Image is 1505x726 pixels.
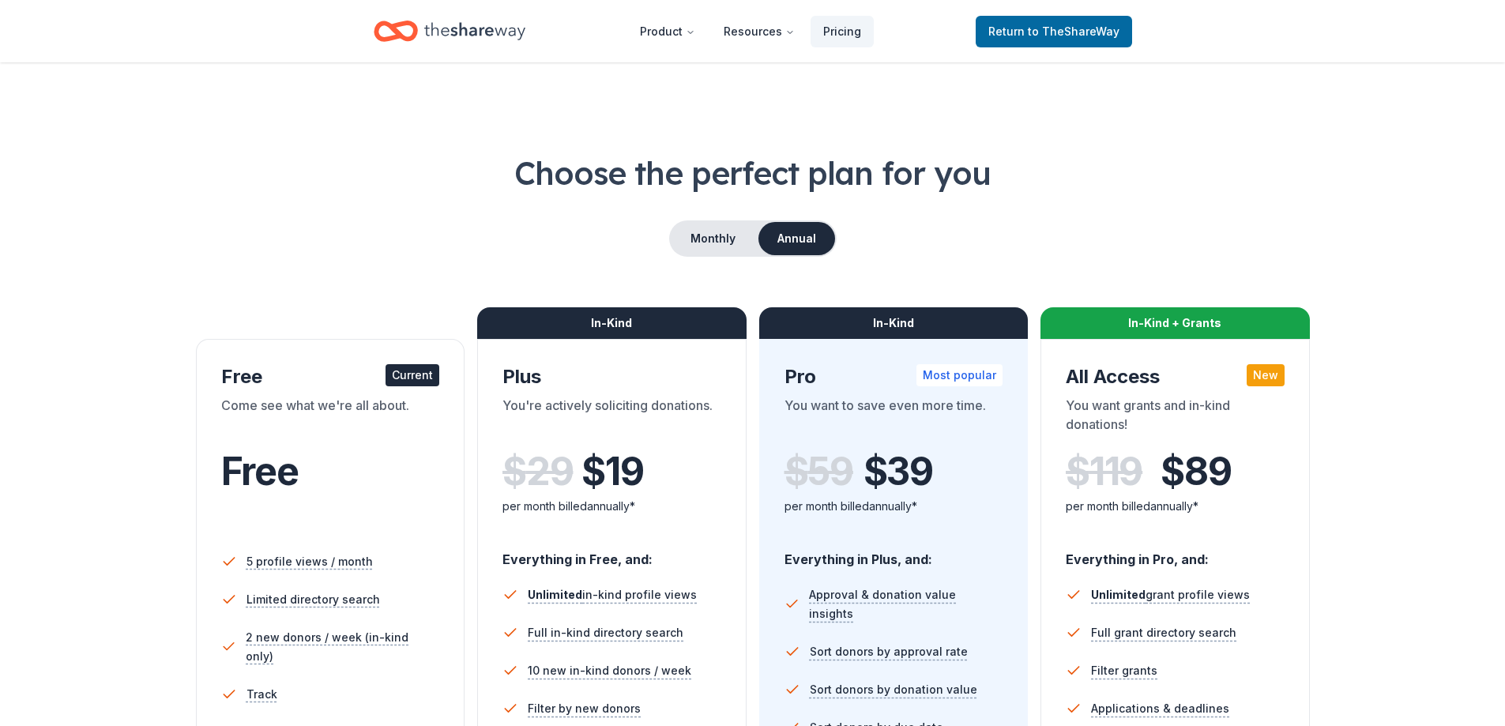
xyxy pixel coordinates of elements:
[63,151,1442,195] h1: Choose the perfect plan for you
[671,222,755,255] button: Monthly
[976,16,1132,47] a: Returnto TheShareWay
[809,585,1003,623] span: Approval & donation value insights
[811,16,874,47] a: Pricing
[502,497,721,516] div: per month billed annually*
[1028,24,1119,38] span: to TheShareWay
[1091,588,1146,601] span: Unlimited
[627,16,708,47] button: Product
[1066,396,1285,440] div: You want grants and in-kind donations!
[477,307,747,339] div: In-Kind
[502,364,721,389] div: Plus
[1066,364,1285,389] div: All Access
[759,307,1029,339] div: In-Kind
[1091,623,1236,642] span: Full grant directory search
[1040,307,1310,339] div: In-Kind + Grants
[784,396,1003,440] div: You want to save even more time.
[246,552,373,571] span: 5 profile views / month
[1066,497,1285,516] div: per month billed annually*
[627,13,874,50] nav: Main
[528,588,582,601] span: Unlimited
[246,628,439,666] span: 2 new donors / week (in-kind only)
[1161,450,1231,494] span: $ 89
[246,590,380,609] span: Limited directory search
[221,448,299,495] span: Free
[810,642,968,661] span: Sort donors by approval rate
[784,497,1003,516] div: per month billed annually*
[528,588,697,601] span: in-kind profile views
[1091,661,1157,680] span: Filter grants
[502,536,721,570] div: Everything in Free, and:
[502,396,721,440] div: You're actively soliciting donations.
[386,364,439,386] div: Current
[863,450,933,494] span: $ 39
[988,22,1119,41] span: Return
[916,364,1003,386] div: Most popular
[221,364,440,389] div: Free
[528,699,641,718] span: Filter by new donors
[374,13,525,50] a: Home
[1091,699,1229,718] span: Applications & deadlines
[1066,536,1285,570] div: Everything in Pro, and:
[784,364,1003,389] div: Pro
[784,536,1003,570] div: Everything in Plus, and:
[1091,588,1250,601] span: grant profile views
[221,396,440,440] div: Come see what we're all about.
[758,222,835,255] button: Annual
[246,685,277,704] span: Track
[528,661,691,680] span: 10 new in-kind donors / week
[581,450,643,494] span: $ 19
[810,680,977,699] span: Sort donors by donation value
[711,16,807,47] button: Resources
[528,623,683,642] span: Full in-kind directory search
[1247,364,1285,386] div: New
